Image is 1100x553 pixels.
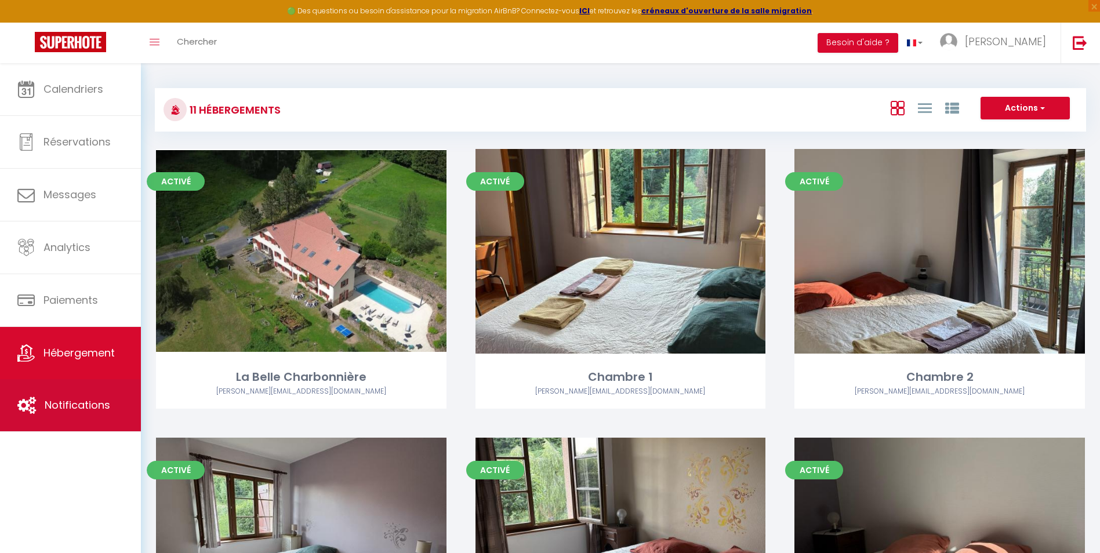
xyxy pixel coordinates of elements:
span: Activé [147,172,205,191]
img: logout [1073,35,1087,50]
span: Notifications [45,398,110,412]
a: ... [PERSON_NAME] [931,23,1061,63]
a: ICI [579,6,590,16]
div: Chambre 1 [475,368,766,386]
span: Activé [785,172,843,191]
a: Chercher [168,23,226,63]
img: ... [940,33,957,50]
div: Airbnb [475,386,766,397]
iframe: Chat [1051,501,1091,544]
a: Vue en Box [891,98,905,117]
img: Super Booking [35,32,106,52]
a: Vue par Groupe [945,98,959,117]
span: Activé [785,461,843,479]
div: La Belle Charbonnière [156,368,446,386]
div: Chambre 2 [794,368,1085,386]
button: Besoin d'aide ? [818,33,898,53]
span: Calendriers [43,82,103,96]
span: Chercher [177,35,217,48]
span: Activé [466,461,524,479]
span: Paiements [43,293,98,307]
a: créneaux d'ouverture de la salle migration [641,6,812,16]
span: Réservations [43,134,111,149]
span: [PERSON_NAME] [965,34,1046,49]
button: Ouvrir le widget de chat LiveChat [9,5,44,39]
h3: 11 Hébergements [187,97,281,123]
button: Actions [981,97,1070,120]
span: Analytics [43,240,90,254]
span: Activé [147,461,205,479]
div: Airbnb [794,386,1085,397]
span: Activé [466,172,524,191]
div: Airbnb [156,386,446,397]
span: Hébergement [43,345,115,360]
span: Messages [43,187,96,202]
a: Vue en Liste [918,98,932,117]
